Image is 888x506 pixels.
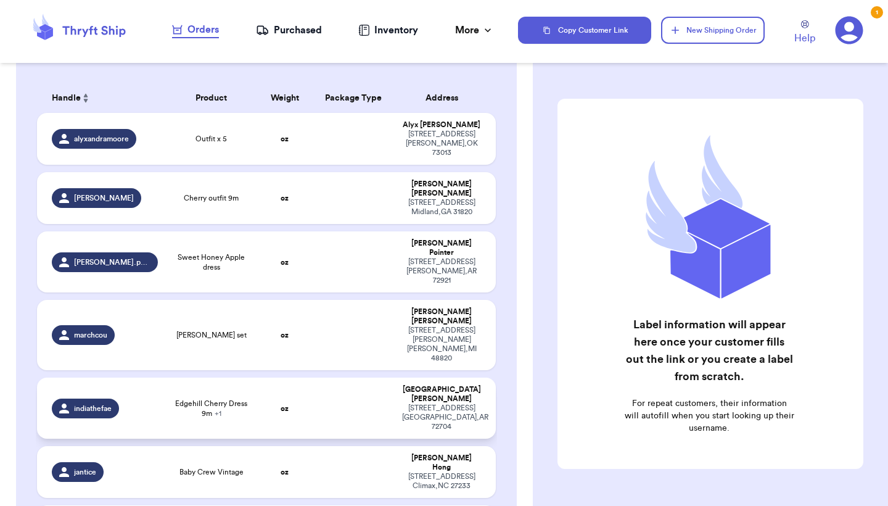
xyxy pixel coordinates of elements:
[455,23,494,38] div: More
[835,16,863,44] a: 1
[402,307,481,326] div: [PERSON_NAME] [PERSON_NAME]
[402,385,481,404] div: [GEOGRAPHIC_DATA] [PERSON_NAME]
[395,83,496,113] th: Address
[281,135,289,143] strong: oz
[624,397,794,434] p: For repeat customers, their information will autofill when you start looking up their username.
[176,330,247,340] span: [PERSON_NAME] set
[215,410,221,417] span: + 1
[402,257,481,285] div: [STREET_ADDRESS] [PERSON_NAME] , AR 72921
[661,17,765,44] button: New Shipping Order
[871,6,883,19] div: 1
[173,399,250,418] span: Edgehill Cherry Dress 9m
[281,194,289,202] strong: oz
[402,404,481,431] div: [STREET_ADDRESS] [GEOGRAPHIC_DATA] , AR 72704
[312,83,395,113] th: Package Type
[402,198,481,217] div: [STREET_ADDRESS] Midland , GA 31820
[81,91,91,106] button: Sort ascending
[794,31,815,46] span: Help
[74,193,134,203] span: [PERSON_NAME]
[74,467,96,477] span: jantice
[402,472,481,491] div: [STREET_ADDRESS] Climax , NC 27233
[179,467,244,477] span: Baby Crew Vintage
[624,316,794,385] h2: Label information will appear here once your customer fills out the link or you create a label fr...
[257,83,312,113] th: Weight
[172,22,219,37] div: Orders
[52,92,81,105] span: Handle
[794,20,815,46] a: Help
[165,83,257,113] th: Product
[281,259,289,266] strong: oz
[195,134,227,144] span: Outfit x 5
[402,326,481,363] div: [STREET_ADDRESS][PERSON_NAME] [PERSON_NAME] , MI 48820
[184,193,239,203] span: Cherry outfit 9m
[74,134,129,144] span: alyxandramoore
[402,120,481,130] div: Alyx [PERSON_NAME]
[172,22,219,38] a: Orders
[402,239,481,257] div: [PERSON_NAME] Pointer
[402,180,481,198] div: [PERSON_NAME] [PERSON_NAME]
[281,331,289,339] strong: oz
[173,252,250,272] span: Sweet Honey Apple dress
[281,405,289,412] strong: oz
[74,257,150,267] span: [PERSON_NAME].pointer
[74,404,112,413] span: indiathefae
[402,454,481,472] div: [PERSON_NAME] Hong
[281,468,289,476] strong: oz
[256,23,322,38] a: Purchased
[74,330,107,340] span: marchcou
[358,23,418,38] a: Inventory
[402,130,481,157] div: [STREET_ADDRESS] [PERSON_NAME] , OK 73013
[518,17,651,44] button: Copy Customer Link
